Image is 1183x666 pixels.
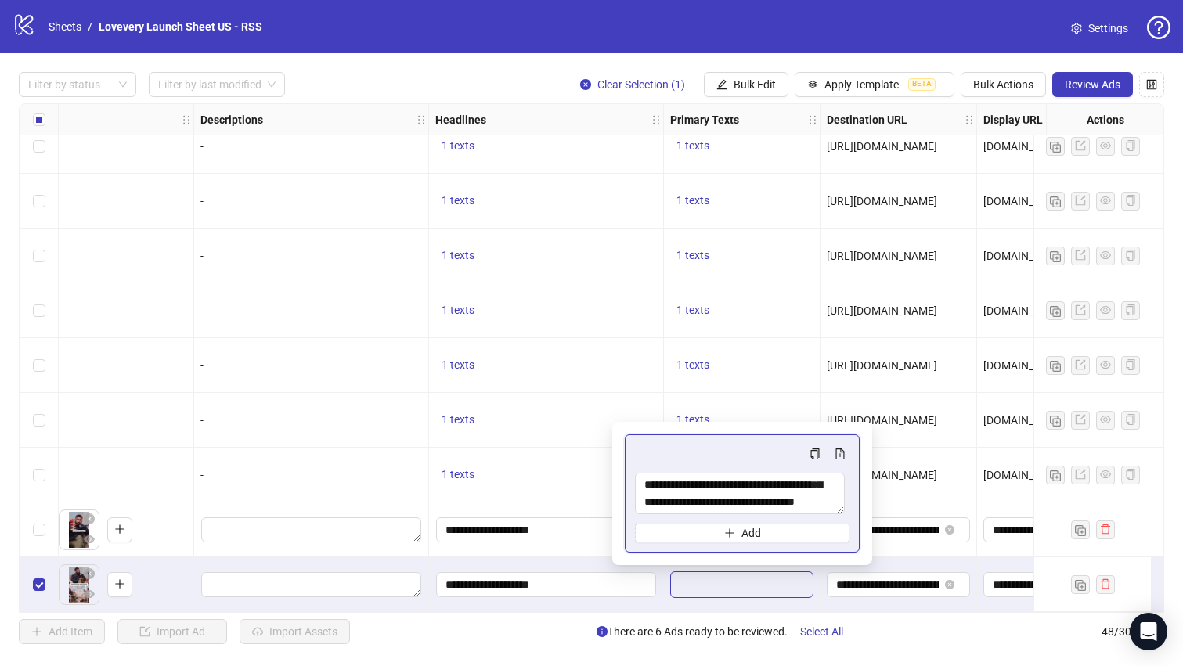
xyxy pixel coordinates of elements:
span: eye [1100,250,1111,261]
span: Clear Selection (1) [597,78,685,91]
span: [DOMAIN_NAME] [983,469,1067,481]
span: eye [1100,359,1111,370]
span: Settings [1088,20,1128,37]
div: Select row 47 [20,502,59,557]
button: 1 texts [435,301,481,320]
button: Import Ad [117,619,227,644]
span: close-circle [84,568,95,579]
button: Duplicate [1046,466,1065,484]
span: export [1075,140,1086,151]
div: Resize Destination URL column [972,104,976,135]
span: 1 texts [442,413,474,426]
button: Duplicate [1046,192,1065,211]
div: Select row 43 [20,283,59,338]
span: holder [807,114,818,125]
span: holder [662,114,673,125]
span: holder [427,114,438,125]
span: eye [1100,304,1111,315]
span: - [200,195,204,207]
button: 1 texts [435,137,481,156]
span: 1 texts [676,194,709,207]
span: Apply Template [824,78,899,91]
button: 1 texts [670,137,716,156]
img: Asset 2 [60,565,99,604]
span: BETA [908,78,936,91]
span: 1 texts [442,358,474,371]
span: 1 texts [442,194,474,207]
span: Add [741,527,761,539]
button: 1 texts [435,247,481,265]
button: 1 texts [670,411,716,430]
span: Review Ads [1065,78,1120,91]
button: Clear Selection (1) [568,72,698,97]
span: 1 texts [442,304,474,316]
span: [URL][DOMAIN_NAME] [827,414,937,427]
span: eye [1100,140,1111,151]
span: - [200,250,204,262]
span: holder [416,114,427,125]
span: eye [1100,469,1111,480]
a: Settings [1059,16,1141,41]
span: export [1075,304,1086,315]
span: plus [114,578,125,589]
span: 1 texts [676,358,709,371]
div: Select row 42 [20,229,59,283]
span: [DOMAIN_NAME] [983,250,1067,262]
strong: Headlines [435,111,486,128]
div: Edit values [200,571,422,598]
span: export [1075,414,1086,425]
button: 1 texts [435,466,481,484]
button: Select All [788,619,856,644]
div: Select row 40 [20,119,59,174]
span: plus [724,527,735,538]
img: Asset 2 [60,510,99,549]
span: holder [964,114,975,125]
button: 1 texts [435,192,481,211]
button: Preview [80,585,99,604]
span: question-circle [1147,16,1170,39]
strong: Primary Texts [670,111,739,128]
span: [DOMAIN_NAME] [983,414,1067,427]
button: 1 texts [670,301,716,320]
span: export [1075,359,1086,370]
button: close-circle [945,580,954,589]
div: Edit values [435,517,657,543]
button: Configure table settings [1139,72,1164,97]
span: Select All [800,625,843,638]
span: eye [84,589,95,599]
span: export [1075,195,1086,206]
span: edit [716,79,727,90]
span: [DOMAIN_NAME] [983,195,1067,207]
button: Duplicate [1046,247,1065,265]
div: Resize Assets column [189,104,193,135]
span: There are 6 Ads ready to be reviewed. [597,619,856,644]
span: 1 texts [442,468,474,481]
button: close-circle [945,525,954,535]
span: setting [1071,23,1082,34]
span: - [200,359,204,372]
button: Preview [80,531,99,549]
button: Duplicate [1046,411,1065,430]
button: Add [107,517,132,542]
div: Resize Headlines column [659,104,663,135]
span: [URL][DOMAIN_NAME] [827,250,937,262]
div: Edit values [200,517,422,543]
span: file-add [835,448,846,459]
div: Edit values [670,571,813,598]
span: 1 texts [676,304,709,316]
button: Apply TemplateBETA [795,72,954,97]
span: eye [1100,195,1111,206]
span: close-circle [84,513,95,524]
span: 1 texts [676,413,709,426]
button: Duplicate [1046,301,1065,320]
strong: Destination URL [827,111,907,128]
span: holder [181,114,192,125]
span: [DOMAIN_NAME] [983,140,1067,153]
span: [URL][DOMAIN_NAME] [827,195,937,207]
div: Resize Descriptions column [424,104,428,135]
span: plus [114,524,125,535]
button: Duplicate [1046,137,1065,156]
